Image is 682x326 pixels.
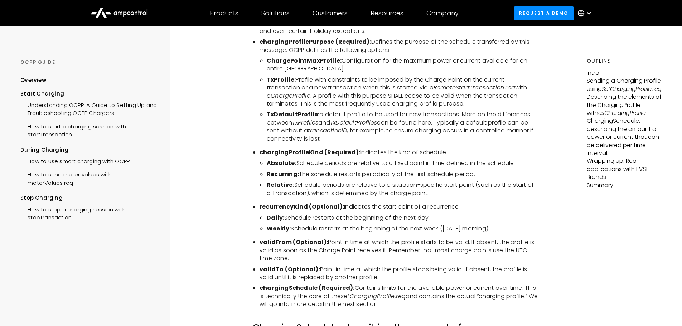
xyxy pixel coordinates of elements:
div: Customers [313,9,348,17]
li: Point in time at which the profile starts to be valid. If absent, the profile is valid as soon as... [260,238,539,262]
p: Intro [587,69,662,77]
div: OCPP GUIDE [20,59,157,65]
em: csChargingProfile [598,109,646,117]
i: TxDefaultProfiles [330,118,377,127]
li: Point in time at which the profile stops being valid. If absent, the profile is valid until it is... [260,266,539,282]
li: Profile with constraints to be imposed by the Charge Point on the current transaction or a new tr... [267,76,539,108]
div: Solutions [261,9,290,17]
i: ChargeProfile [271,92,310,100]
b: validFrom (Optional): [260,238,328,246]
i: RemoteStartTransaction.req [434,83,515,92]
b: Absolute: [267,159,296,167]
i: TxProfiles [292,118,318,127]
div: Start Charging [20,90,157,98]
p: ChargingSchedule: describing the amount of power or current that can be delivered per time interval. [587,117,662,157]
li: Schedule periods are relative to a situation-specific start point (such as the start of a Transac... [267,181,539,197]
b: TxDefaultProfile: [267,110,319,118]
b: chargingProfilePurpose (Required): [260,38,371,46]
li: Indicates the kind of schedule. [260,149,539,156]
i: setChargingProfile.req [341,292,406,300]
b: validTo (Optional): [260,265,320,273]
li: Schedule periods are relative to a fixed point in time defined in the schedule. [267,159,539,167]
a: Understanding OCPP: A Guide to Setting Up and Troubleshooting OCPP Chargers [20,98,157,119]
b: ChargePointMaxProfile: [267,57,342,65]
b: recurrencyKind (Optional): [260,203,344,211]
p: ‍ [252,314,539,322]
b: Relative: [267,181,294,189]
div: Products [210,9,238,17]
li: a default profile to be used for new transactions. More on the differences between and can be fou... [267,111,539,143]
b: Recurring: [267,170,299,178]
div: Company [426,9,459,17]
li: Defines the purpose of the schedule transferred by this message. OCPP defines the following options: [260,38,539,54]
div: Overview [20,76,46,84]
b: TxProfile: [267,76,296,84]
a: How to start a charging session with startTransaction [20,119,157,141]
li: Schedule restarts at the beginning of the next day [267,214,539,222]
em: SetChargingProfile.req [602,85,662,93]
p: Describing the elements of the ChargingProfile with [587,93,662,117]
li: Configuration for the maximum power or current available for an entire [GEOGRAPHIC_DATA]. [267,57,539,73]
a: Request a demo [514,6,574,20]
b: chargingSchedule (Required): [260,284,355,292]
li: Indicates the start point of a recurrence. [260,203,539,211]
li: Contains limits for the available power or current over time. This is technically the core of the... [260,284,539,308]
a: Overview [20,76,46,89]
i: transactionID [308,126,347,135]
a: How to use smart charging with OCPP [20,154,130,167]
p: Summary [587,181,662,189]
b: Daily: [267,214,284,222]
h5: Outline [587,57,662,65]
p: Sending a Charging Profile using [587,77,662,93]
a: How to stop a charging session with stopTransaction [20,202,157,224]
b: chargingProfileKind (Required): [260,148,360,156]
div: Resources [371,9,403,17]
p: Wrapping up: Real applications with EVSE Brands [587,157,662,181]
div: Stop Charging [20,194,157,202]
b: Weekly: [267,224,291,233]
li: Schedule restarts at the beginning of the next week ([DATE] morning) [267,225,539,233]
li: The schedule restarts periodically at the first schedule period. [267,170,539,178]
div: During Charging [20,146,157,154]
a: How to send meter values with meterValues.req [20,167,157,189]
